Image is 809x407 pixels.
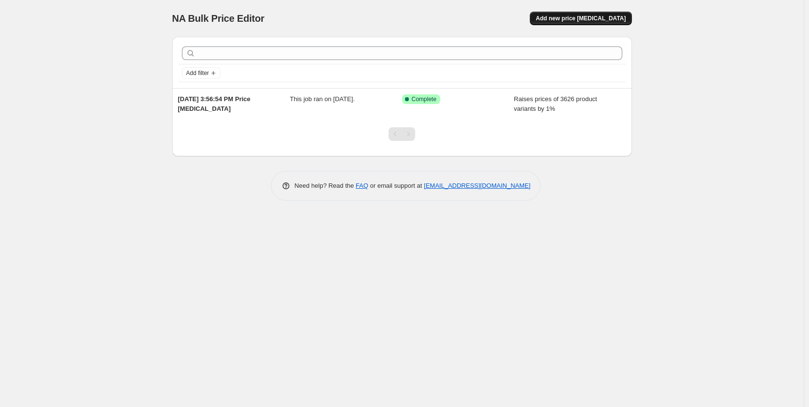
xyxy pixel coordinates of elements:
button: Add filter [182,67,221,79]
span: Add new price [MEDICAL_DATA] [536,15,626,22]
a: FAQ [356,182,368,189]
span: or email support at [368,182,424,189]
span: This job ran on [DATE]. [290,95,355,103]
span: Add filter [186,69,209,77]
span: [DATE] 3:56:54 PM Price [MEDICAL_DATA] [178,95,251,112]
span: Raises prices of 3626 product variants by 1% [514,95,597,112]
span: NA Bulk Price Editor [172,13,265,24]
button: Add new price [MEDICAL_DATA] [530,12,631,25]
span: Complete [412,95,436,103]
a: [EMAIL_ADDRESS][DOMAIN_NAME] [424,182,530,189]
nav: Pagination [389,127,415,141]
span: Need help? Read the [295,182,356,189]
